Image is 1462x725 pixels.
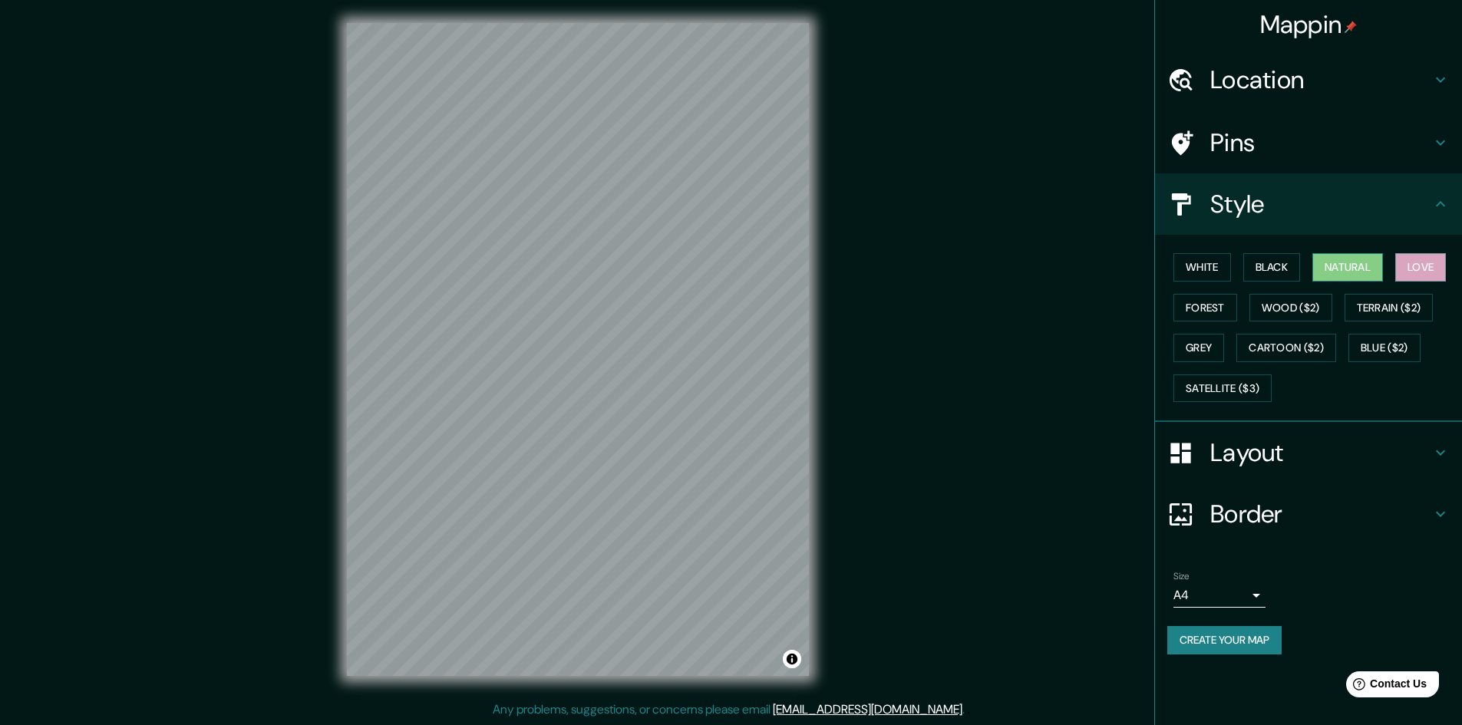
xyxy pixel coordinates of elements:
[493,700,965,719] p: Any problems, suggestions, or concerns please email .
[1210,499,1431,529] h4: Border
[1249,294,1332,322] button: Wood ($2)
[1155,49,1462,110] div: Location
[1155,173,1462,235] div: Style
[1210,189,1431,219] h4: Style
[1395,253,1446,282] button: Love
[1243,253,1301,282] button: Black
[1173,253,1231,282] button: White
[1167,626,1282,654] button: Create your map
[1173,294,1237,322] button: Forest
[965,700,967,719] div: .
[1210,437,1431,468] h4: Layout
[1236,334,1336,362] button: Cartoon ($2)
[1173,583,1266,608] div: A4
[967,700,970,719] div: .
[773,701,962,717] a: [EMAIL_ADDRESS][DOMAIN_NAME]
[1155,112,1462,173] div: Pins
[347,23,809,676] canvas: Map
[1173,570,1190,583] label: Size
[1173,374,1272,403] button: Satellite ($3)
[1210,127,1431,158] h4: Pins
[1260,9,1358,40] h4: Mappin
[783,650,801,668] button: Toggle attribution
[1155,422,1462,483] div: Layout
[1173,334,1224,362] button: Grey
[1155,483,1462,545] div: Border
[1345,21,1357,33] img: pin-icon.png
[1345,294,1434,322] button: Terrain ($2)
[1312,253,1383,282] button: Natural
[1348,334,1421,362] button: Blue ($2)
[1325,665,1445,708] iframe: Help widget launcher
[1210,64,1431,95] h4: Location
